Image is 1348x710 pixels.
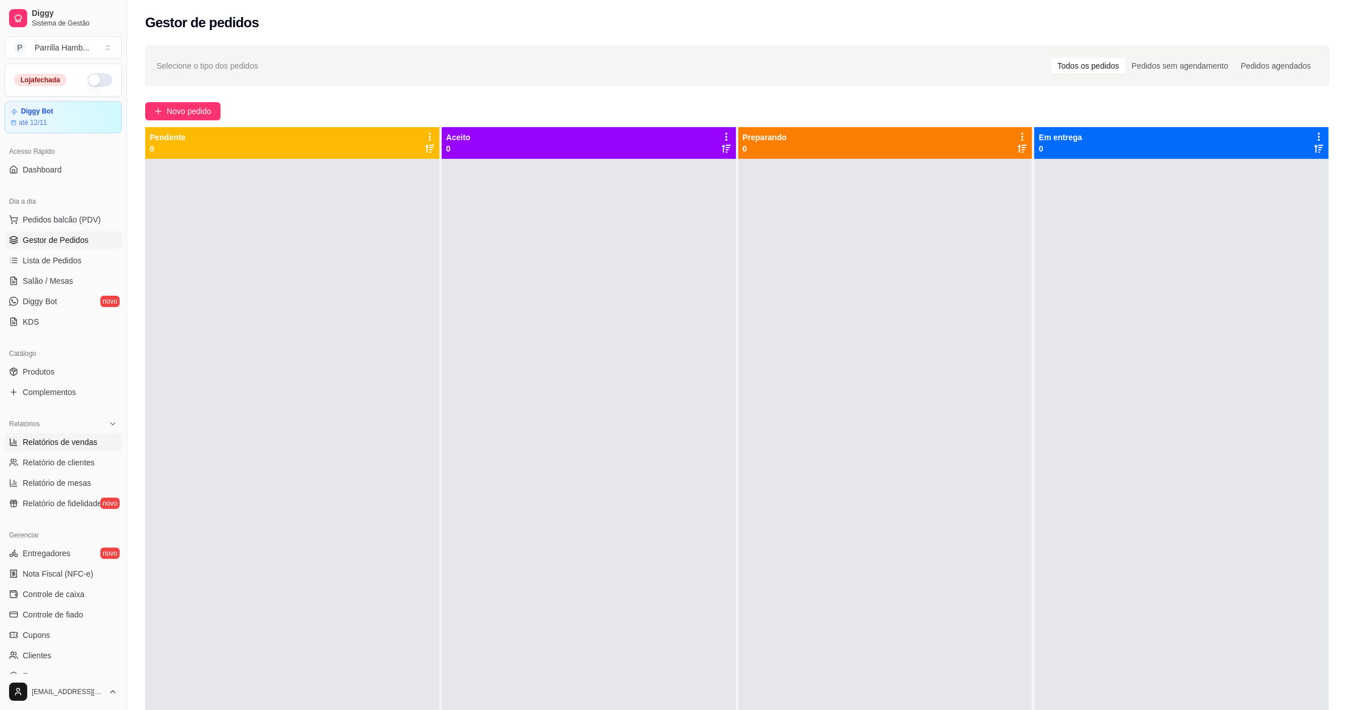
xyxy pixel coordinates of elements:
[5,453,122,472] a: Relatório de clientes
[145,102,221,120] button: Novo pedido
[5,161,122,179] a: Dashboard
[32,19,117,28] span: Sistema de Gestão
[5,474,122,492] a: Relatório de mesas
[23,296,57,307] span: Diggy Bot
[32,9,117,19] span: Diggy
[23,670,52,682] span: Estoque
[5,36,122,59] button: Select a team
[5,433,122,451] a: Relatórios de vendas
[145,14,259,32] h2: Gestor de pedidos
[5,313,122,331] a: KDS
[23,457,95,468] span: Relatório de clientes
[23,650,52,661] span: Clientes
[23,366,54,377] span: Produtos
[446,132,471,143] p: Aceito
[19,118,47,127] article: até 12/11
[23,436,98,448] span: Relatórios de vendas
[9,419,40,428] span: Relatórios
[1235,58,1317,74] div: Pedidos agendados
[23,255,82,266] span: Lista de Pedidos
[5,231,122,249] a: Gestor de Pedidos
[14,74,66,86] div: Loja fechada
[5,585,122,603] a: Controle de caixa
[5,544,122,562] a: Entregadoresnovo
[23,477,91,489] span: Relatório de mesas
[23,386,76,398] span: Complementos
[5,565,122,583] a: Nota Fiscal (NFC-e)
[32,687,104,696] span: [EMAIL_ADDRESS][DOMAIN_NAME]
[5,272,122,290] a: Salão / Mesas
[5,292,122,310] a: Diggy Botnovo
[5,667,122,685] a: Estoque
[157,60,258,72] span: Selecione o tipo dos pedidos
[23,164,62,175] span: Dashboard
[150,143,185,154] p: 0
[1039,132,1082,143] p: Em entrega
[1051,58,1126,74] div: Todos os pedidos
[743,143,787,154] p: 0
[167,105,212,117] span: Novo pedido
[23,275,73,287] span: Salão / Mesas
[5,192,122,211] div: Dia a dia
[1126,58,1235,74] div: Pedidos sem agendamento
[23,548,70,559] span: Entregadores
[5,363,122,381] a: Produtos
[23,589,84,600] span: Controle de caixa
[5,251,122,270] a: Lista de Pedidos
[21,107,53,116] article: Diggy Bot
[5,646,122,665] a: Clientes
[23,568,93,579] span: Nota Fiscal (NFC-e)
[87,73,112,87] button: Alterar Status
[154,107,162,115] span: plus
[5,142,122,161] div: Acesso Rápido
[150,132,185,143] p: Pendente
[446,143,471,154] p: 0
[5,606,122,624] a: Controle de fiado
[23,234,88,246] span: Gestor de Pedidos
[23,316,39,327] span: KDS
[5,101,122,133] a: Diggy Botaté 12/11
[1039,143,1082,154] p: 0
[5,383,122,401] a: Complementos
[5,211,122,229] button: Pedidos balcão (PDV)
[5,494,122,512] a: Relatório de fidelidadenovo
[14,42,26,53] span: P
[5,345,122,363] div: Catálogo
[23,629,50,641] span: Cupons
[23,498,102,509] span: Relatório de fidelidade
[5,5,122,32] a: DiggySistema de Gestão
[5,626,122,644] a: Cupons
[5,678,122,705] button: [EMAIL_ADDRESS][DOMAIN_NAME]
[743,132,787,143] p: Preparando
[35,42,89,53] div: Parrilla Hamb ...
[23,609,83,620] span: Controle de fiado
[23,214,101,225] span: Pedidos balcão (PDV)
[5,526,122,544] div: Gerenciar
